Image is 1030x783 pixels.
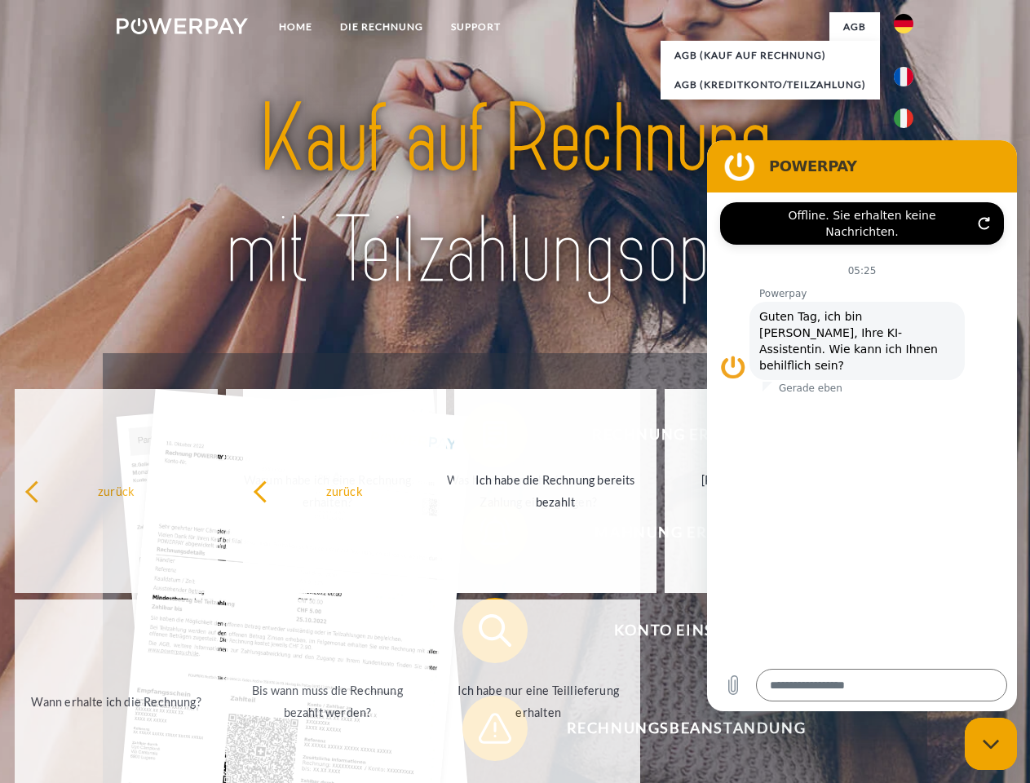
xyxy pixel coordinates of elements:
[965,718,1017,770] iframe: Schaltfläche zum Öffnen des Messaging-Fensters; Konversation läuft
[894,14,913,33] img: de
[236,679,419,723] div: Bis wann muss die Rechnung bezahlt werden?
[661,41,880,70] a: AGB (Kauf auf Rechnung)
[894,67,913,86] img: fr
[265,12,326,42] a: Home
[894,108,913,128] img: it
[462,598,886,663] button: Konto einsehen
[486,696,886,761] span: Rechnungsbeanstandung
[156,78,874,312] img: title-powerpay_de.svg
[437,12,515,42] a: SUPPORT
[829,12,880,42] a: agb
[707,140,1017,711] iframe: Messaging-Fenster
[253,480,436,502] div: zurück
[674,469,858,513] div: [PERSON_NAME] wurde retourniert
[661,70,880,100] a: AGB (Kreditkonto/Teilzahlung)
[326,12,437,42] a: DIE RECHNUNG
[117,18,248,34] img: logo-powerpay-white.svg
[464,469,648,513] div: Ich habe die Rechnung bereits bezahlt
[447,679,630,723] div: Ich habe nur eine Teillieferung erhalten
[462,696,886,761] button: Rechnungsbeanstandung
[24,480,208,502] div: zurück
[24,690,208,712] div: Wann erhalte ich die Rechnung?
[486,598,886,663] span: Konto einsehen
